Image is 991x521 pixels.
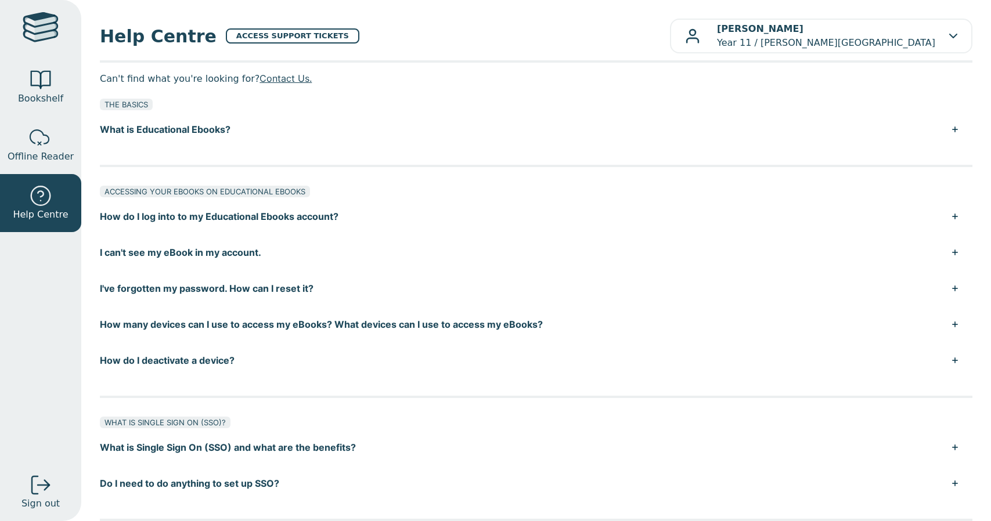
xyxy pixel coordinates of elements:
[100,465,972,501] button: Do I need to do anything to set up SSO?
[100,99,153,110] div: THE BASICS
[100,111,972,147] button: What is Educational Ebooks?
[100,234,972,270] button: I can't see my eBook in my account.
[100,417,230,428] div: WHAT IS SINGLE SIGN ON (SSO)?
[21,497,60,511] span: Sign out
[226,28,359,44] a: ACCESS SUPPORT TICKETS
[260,73,312,84] a: Contact Us.
[13,208,68,222] span: Help Centre
[100,186,310,197] div: ACCESSING YOUR EBOOKS ON EDUCATIONAL EBOOKS
[100,23,217,49] span: Help Centre
[100,342,972,378] button: How do I deactivate a device?
[100,429,972,465] button: What is Single Sign On (SSO) and what are the benefits?
[100,306,972,342] button: How many devices can I use to access my eBooks? What devices can I use to access my eBooks?
[18,92,63,106] span: Bookshelf
[8,150,74,164] span: Offline Reader
[717,22,935,50] p: Year 11 / [PERSON_NAME][GEOGRAPHIC_DATA]
[717,23,803,34] b: [PERSON_NAME]
[100,198,972,234] button: How do I log into to my Educational Ebooks account?
[100,70,972,87] p: Can't find what you're looking for?
[100,270,972,306] button: I've forgotten my password. How can I reset it?
[670,19,972,53] button: [PERSON_NAME]Year 11 / [PERSON_NAME][GEOGRAPHIC_DATA]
